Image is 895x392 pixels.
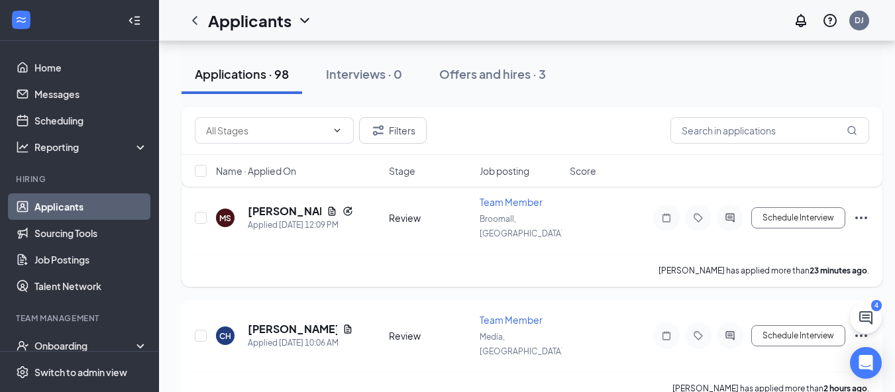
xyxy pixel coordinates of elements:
svg: Analysis [16,140,29,154]
div: Hiring [16,173,145,185]
svg: Filter [370,122,386,138]
a: Job Postings [34,246,148,273]
span: Score [570,164,596,177]
a: Applicants [34,193,148,220]
svg: Reapply [342,206,353,217]
span: Job posting [480,164,529,177]
a: Sourcing Tools [34,220,148,246]
span: Broomall, [GEOGRAPHIC_DATA] [480,214,564,238]
div: Offers and hires · 3 [439,66,546,82]
svg: Notifications [793,13,809,28]
div: Onboarding [34,339,136,352]
span: Team Member [480,196,543,208]
div: Review [389,329,472,342]
svg: QuestionInfo [822,13,838,28]
div: Applied [DATE] 10:06 AM [248,336,353,350]
div: MS [219,213,231,224]
span: Media, [GEOGRAPHIC_DATA] [480,332,564,356]
h5: [PERSON_NAME] [248,322,337,336]
svg: WorkstreamLogo [15,13,28,26]
a: Talent Network [34,273,148,299]
svg: Ellipses [853,210,869,226]
svg: Collapse [128,14,141,27]
input: Search in applications [670,117,869,144]
svg: ChevronDown [297,13,313,28]
button: Filter Filters [359,117,427,144]
svg: UserCheck [16,339,29,352]
a: Scheduling [34,107,148,134]
div: Switch to admin view [34,366,127,379]
button: ChatActive [850,302,882,334]
h1: Applicants [208,9,291,32]
input: All Stages [206,123,327,138]
button: Schedule Interview [751,325,845,346]
h5: [PERSON_NAME] [248,204,321,219]
svg: Note [658,330,674,341]
svg: ChatActive [858,310,874,326]
svg: ChevronDown [332,125,342,136]
svg: ActiveChat [722,213,738,223]
button: Schedule Interview [751,207,845,228]
div: Open Intercom Messenger [850,347,882,379]
div: DJ [855,15,864,26]
span: Team Member [480,314,543,326]
span: Name · Applied On [216,164,296,177]
svg: MagnifyingGlass [847,125,857,136]
span: Stage [389,164,415,177]
div: Reporting [34,140,148,154]
div: Review [389,211,472,224]
a: Messages [34,81,148,107]
svg: Note [658,213,674,223]
p: [PERSON_NAME] has applied more than . [658,265,869,276]
div: Applications · 98 [195,66,289,82]
div: Interviews · 0 [326,66,402,82]
div: Team Management [16,313,145,324]
div: 4 [871,300,882,311]
div: Applied [DATE] 12:09 PM [248,219,353,232]
svg: Ellipses [853,328,869,344]
svg: Document [342,324,353,334]
svg: Settings [16,366,29,379]
svg: Document [327,206,337,217]
svg: ChevronLeft [187,13,203,28]
div: CH [219,330,231,342]
svg: Tag [690,330,706,341]
svg: Tag [690,213,706,223]
a: Home [34,54,148,81]
svg: ActiveChat [722,330,738,341]
b: 23 minutes ago [810,266,867,275]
